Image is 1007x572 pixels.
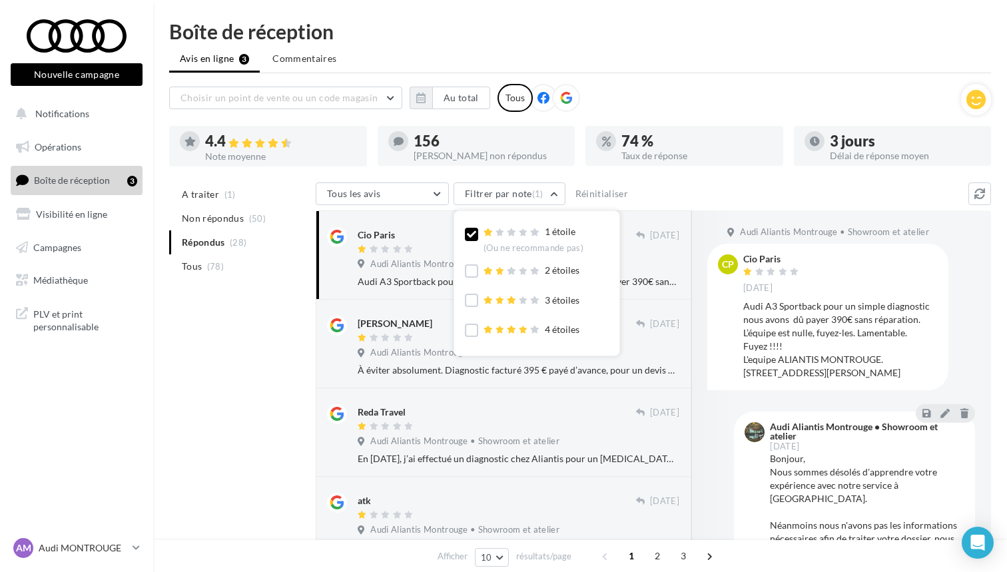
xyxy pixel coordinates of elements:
button: Tous les avis [316,182,449,205]
div: Tous [498,84,533,112]
div: 156 [414,134,565,148]
span: Notifications [35,108,89,119]
span: CP [722,258,734,271]
div: À éviter absolument. Diagnostic facturé 395 € payé d’avance, pour un devis délirant de plus de 3 ... [358,364,679,377]
span: Non répondus [182,212,244,225]
span: 3 [673,545,694,567]
a: Visibilité en ligne [8,200,145,228]
button: Réinitialiser [570,186,634,202]
span: AM [16,541,31,555]
span: (1) [224,189,236,200]
div: 1 étoile [484,225,583,254]
div: 4.4 [205,134,356,149]
span: Audi Aliantis Montrouge • Showroom et atelier [370,524,559,536]
span: Tous les avis [327,188,381,199]
div: Taux de réponse [621,151,773,160]
button: Au total [432,87,490,109]
div: Open Intercom Messenger [962,527,994,559]
span: [DATE] [650,495,679,507]
button: Au total [410,87,490,109]
span: (78) [207,261,224,272]
button: Filtrer par note(1) [454,182,565,205]
span: Commentaires [272,52,336,65]
span: Campagnes [33,241,81,252]
div: 3 [127,176,137,186]
span: [DATE] [650,407,679,419]
div: [PERSON_NAME] [358,317,432,330]
span: Audi Aliantis Montrouge • Showroom et atelier [370,347,559,359]
div: Boîte de réception [169,21,991,41]
a: PLV et print personnalisable [8,300,145,339]
span: Boîte de réception [34,174,110,186]
button: Notifications [8,100,140,128]
span: [DATE] [650,318,679,330]
button: 10 [475,548,509,567]
span: Afficher [438,550,468,563]
a: AM Audi MONTROUGE [11,535,143,561]
div: Cio Paris [358,228,395,242]
a: Boîte de réception3 [8,166,145,194]
span: 2 [647,545,668,567]
span: PLV et print personnalisable [33,305,137,334]
div: 2 étoiles [484,264,579,278]
div: Audi Aliantis Montrouge • Showroom et atelier [770,422,962,441]
span: [DATE] [770,442,799,451]
div: 4 étoiles [484,323,579,337]
span: [DATE] [650,230,679,242]
span: Audi Aliantis Montrouge • Showroom et atelier [370,258,559,270]
button: Choisir un point de vente ou un code magasin [169,87,402,109]
div: Cio Paris [743,254,802,264]
span: Tous [182,260,202,273]
a: Opérations [8,133,145,161]
span: 10 [481,552,492,563]
span: résultats/page [516,550,571,563]
span: Opérations [35,141,81,152]
a: Médiathèque [8,266,145,294]
span: (50) [249,213,266,224]
div: Audi A3 Sportback pour un simple diagnostic nous avons dû payer 390€ sans réparation. L’équipe es... [743,300,938,380]
span: Audi Aliantis Montrouge • Showroom et atelier [370,435,559,447]
div: Audi A3 Sportback pour un simple diagnostic nous avons dû payer 390€ sans réparation. L’équipe es... [358,275,679,288]
div: (Ou ne recommande pas) [484,242,583,254]
span: 1 [621,545,642,567]
span: A traiter [182,188,219,201]
div: 3 jours [830,134,981,148]
div: Reda Travel [358,406,406,419]
div: 3 étoiles [484,294,579,308]
span: Médiathèque [33,274,88,286]
p: Audi MONTROUGE [39,541,127,555]
span: Choisir un point de vente ou un code magasin [180,92,378,103]
span: Audi Aliantis Montrouge • Showroom et atelier [740,226,929,238]
div: Note moyenne [205,152,356,161]
div: atk [358,494,371,507]
a: Campagnes [8,234,145,262]
button: Nouvelle campagne [11,63,143,86]
span: Visibilité en ligne [36,208,107,220]
div: 74 % [621,134,773,148]
div: [PERSON_NAME] non répondus [414,151,565,160]
div: Délai de réponse moyen [830,151,981,160]
span: (1) [532,188,543,199]
div: En [DATE], j’ai effectué un diagnostic chez Aliantis pour un [MEDICAL_DATA] provenant de la courr... [358,452,679,465]
span: [DATE] [743,282,773,294]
